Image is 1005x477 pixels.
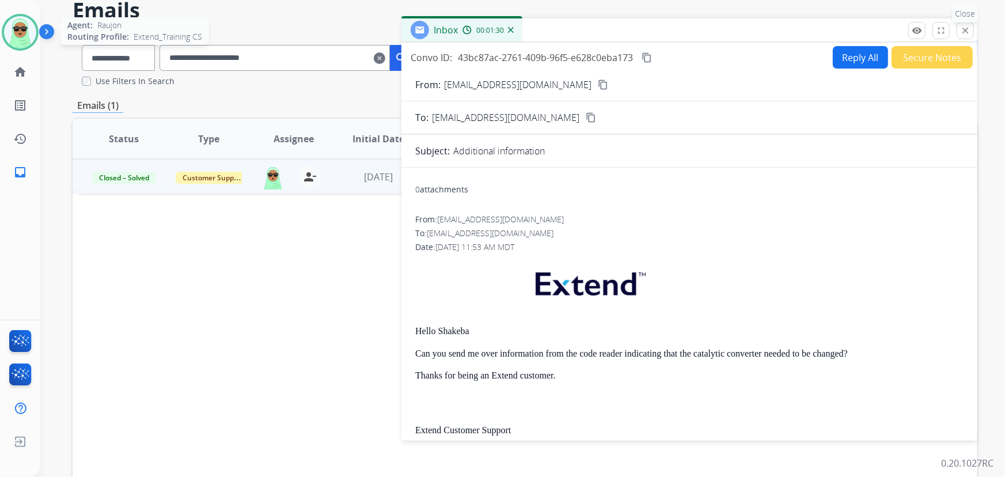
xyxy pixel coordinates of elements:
[957,22,974,39] button: Close
[274,132,314,146] span: Assignee
[598,79,608,90] mat-icon: content_copy
[13,165,27,179] mat-icon: inbox
[303,170,317,184] mat-icon: person_remove
[415,78,441,92] p: From:
[96,75,175,87] label: Use Filters In Search
[13,99,27,112] mat-icon: list_alt
[13,132,27,146] mat-icon: history
[833,46,888,69] button: Reply All
[912,25,922,36] mat-icon: remove_red_eye
[415,184,420,195] span: 0
[109,132,139,146] span: Status
[13,65,27,79] mat-icon: home
[176,172,251,184] span: Customer Support
[415,111,428,124] p: To:
[936,25,946,36] mat-icon: fullscreen
[415,184,468,195] div: attachments
[395,51,408,65] mat-icon: search
[458,51,633,64] span: 43bc87ac-2761-409b-96f5-e628c0eba173
[134,31,202,43] span: Extend_Training CS
[415,241,964,253] div: Date:
[437,214,564,225] span: [EMAIL_ADDRESS][DOMAIN_NAME]
[435,241,514,252] span: [DATE] 11:53 AM MDT
[352,132,404,146] span: Initial Date
[364,171,393,183] span: [DATE]
[476,26,504,35] span: 00:01:30
[374,51,385,65] mat-icon: clear
[67,20,93,31] span: Agent:
[415,228,964,239] div: To:
[586,112,596,123] mat-icon: content_copy
[415,144,450,158] p: Subject:
[432,111,579,124] span: [EMAIL_ADDRESS][DOMAIN_NAME]
[92,172,156,184] span: Closed – Solved
[261,165,285,190] img: agent-avatar
[73,99,123,113] p: Emails (1)
[941,456,993,470] p: 0.20.1027RC
[67,31,129,43] span: Routing Profile:
[427,228,553,238] span: [EMAIL_ADDRESS][DOMAIN_NAME]
[434,24,458,36] span: Inbox
[960,25,970,36] mat-icon: close
[4,16,36,48] img: avatar
[415,214,964,225] div: From:
[415,349,964,359] p: Can you send me over information from the code reader indicating that the catalytic converter nee...
[415,370,964,381] p: Thanks for being an Extend customer.
[415,425,964,436] p: Extend Customer Support
[453,144,545,158] p: Additional information
[198,132,219,146] span: Type
[415,326,964,336] p: Hello Shakeba
[97,20,122,31] span: Raujon
[953,5,979,22] p: Close
[642,52,652,63] mat-icon: content_copy
[892,46,973,69] button: Secure Notes
[444,78,591,92] p: [EMAIL_ADDRESS][DOMAIN_NAME]
[521,259,657,304] img: extend.png
[411,51,452,65] p: Convo ID:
